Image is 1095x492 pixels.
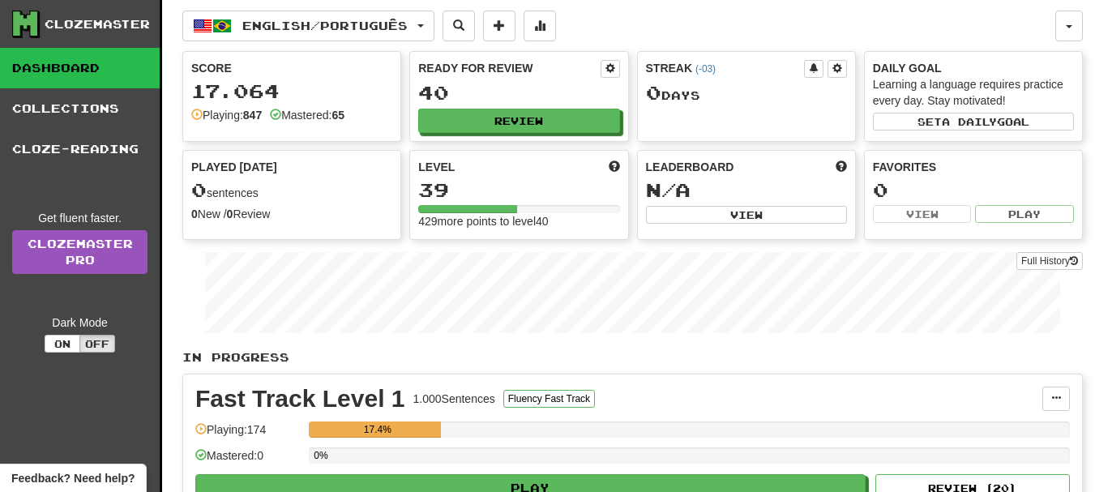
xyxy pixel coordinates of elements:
[873,113,1074,130] button: Seta dailygoal
[12,230,148,274] a: ClozemasterPro
[195,447,301,474] div: Mastered: 0
[609,159,620,175] span: Score more points to level up
[242,19,408,32] span: English / Português
[191,159,277,175] span: Played [DATE]
[1016,252,1083,270] button: Full History
[942,116,997,127] span: a daily
[191,81,392,101] div: 17.064
[695,63,716,75] a: (-03)
[646,83,847,104] div: Day s
[503,390,595,408] button: Fluency Fast Track
[195,387,405,411] div: Fast Track Level 1
[314,421,441,438] div: 17.4%
[45,16,150,32] div: Clozemaster
[646,206,847,224] button: View
[11,470,135,486] span: Open feedback widget
[836,159,847,175] span: This week in points, UTC
[45,335,80,353] button: On
[227,207,233,220] strong: 0
[418,60,600,76] div: Ready for Review
[191,107,262,123] div: Playing:
[524,11,556,41] button: More stats
[12,210,148,226] div: Get fluent faster.
[413,391,495,407] div: 1.000 Sentences
[418,83,619,103] div: 40
[243,109,262,122] strong: 847
[646,60,804,76] div: Streak
[12,314,148,331] div: Dark Mode
[443,11,475,41] button: Search sentences
[195,421,301,448] div: Playing: 174
[975,205,1074,223] button: Play
[873,205,972,223] button: View
[873,76,1074,109] div: Learning a language requires practice every day. Stay motivated!
[483,11,515,41] button: Add sentence to collection
[646,159,734,175] span: Leaderboard
[191,180,392,201] div: sentences
[191,60,392,76] div: Score
[270,107,344,123] div: Mastered:
[191,206,392,222] div: New / Review
[182,11,434,41] button: English/Português
[418,159,455,175] span: Level
[191,207,198,220] strong: 0
[418,109,619,133] button: Review
[331,109,344,122] strong: 65
[646,178,691,201] span: N/A
[873,60,1074,76] div: Daily Goal
[191,178,207,201] span: 0
[182,349,1083,366] p: In Progress
[418,213,619,229] div: 429 more points to level 40
[873,159,1074,175] div: Favorites
[646,81,661,104] span: 0
[418,180,619,200] div: 39
[79,335,115,353] button: Off
[873,180,1074,200] div: 0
